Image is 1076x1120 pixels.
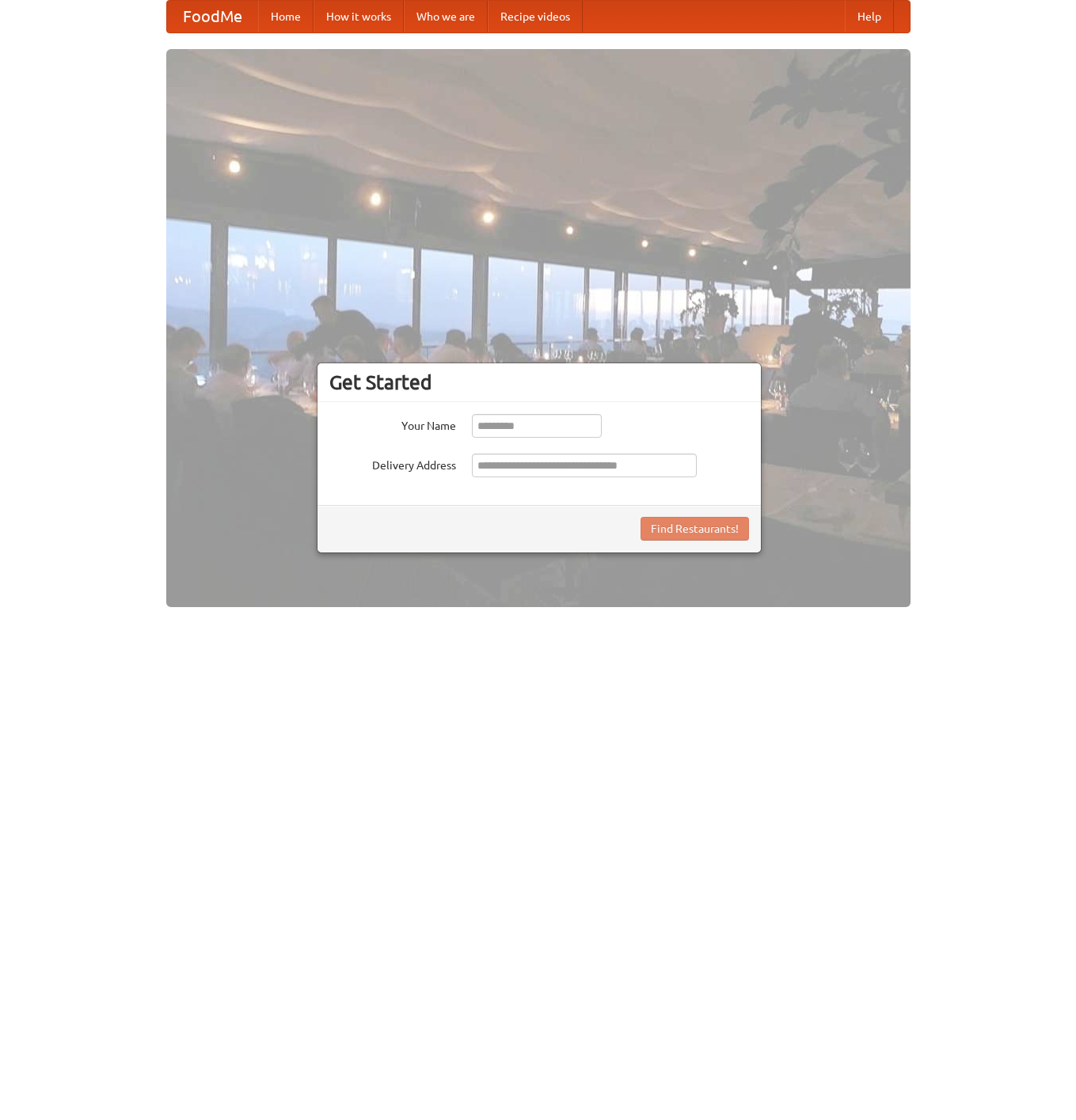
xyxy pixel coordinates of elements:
[404,1,488,32] a: Who we are
[641,517,749,541] button: Find Restaurants!
[258,1,314,32] a: Home
[845,1,894,32] a: Help
[329,370,749,394] h3: Get Started
[329,454,456,473] label: Delivery Address
[167,1,258,32] a: FoodMe
[329,414,456,434] label: Your Name
[488,1,583,32] a: Recipe videos
[314,1,404,32] a: How it works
